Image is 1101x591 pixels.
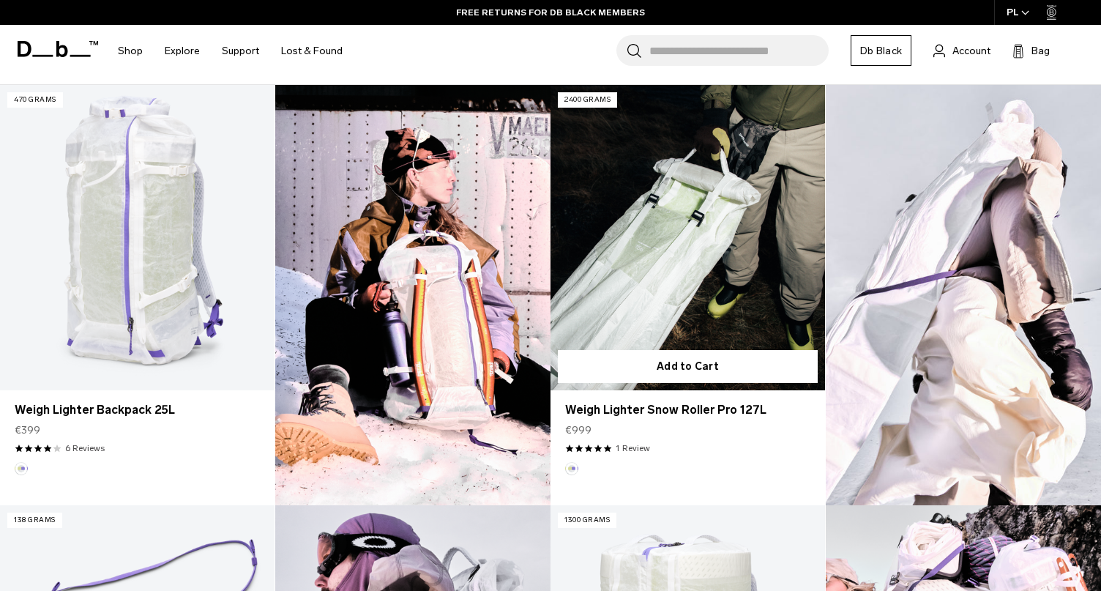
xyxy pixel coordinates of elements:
[558,513,616,528] p: 1300 grams
[15,462,28,475] button: Aurora
[15,401,260,419] a: Weigh Lighter Backpack 25L
[565,423,591,438] span: €999
[933,42,990,59] a: Account
[1012,42,1050,59] button: Bag
[456,6,645,19] a: FREE RETURNS FOR DB BLACK MEMBERS
[558,92,617,108] p: 2400 grams
[851,35,911,66] a: Db Black
[1031,43,1050,59] span: Bag
[565,462,578,475] button: Aurora
[558,350,818,383] button: Add to Cart
[550,85,825,390] a: Weigh Lighter Snow Roller Pro 127L
[118,25,143,77] a: Shop
[65,442,105,455] a: 6 reviews
[565,401,810,419] a: Weigh Lighter Snow Roller Pro 127L
[107,25,354,77] nav: Main Navigation
[952,43,990,59] span: Account
[7,92,63,108] p: 470 grams
[616,442,650,455] a: 1 reviews
[826,85,1101,505] img: Content block image
[15,423,40,438] span: €399
[275,85,550,505] img: Content block image
[281,25,343,77] a: Lost & Found
[165,25,200,77] a: Explore
[7,513,62,528] p: 138 grams
[222,25,259,77] a: Support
